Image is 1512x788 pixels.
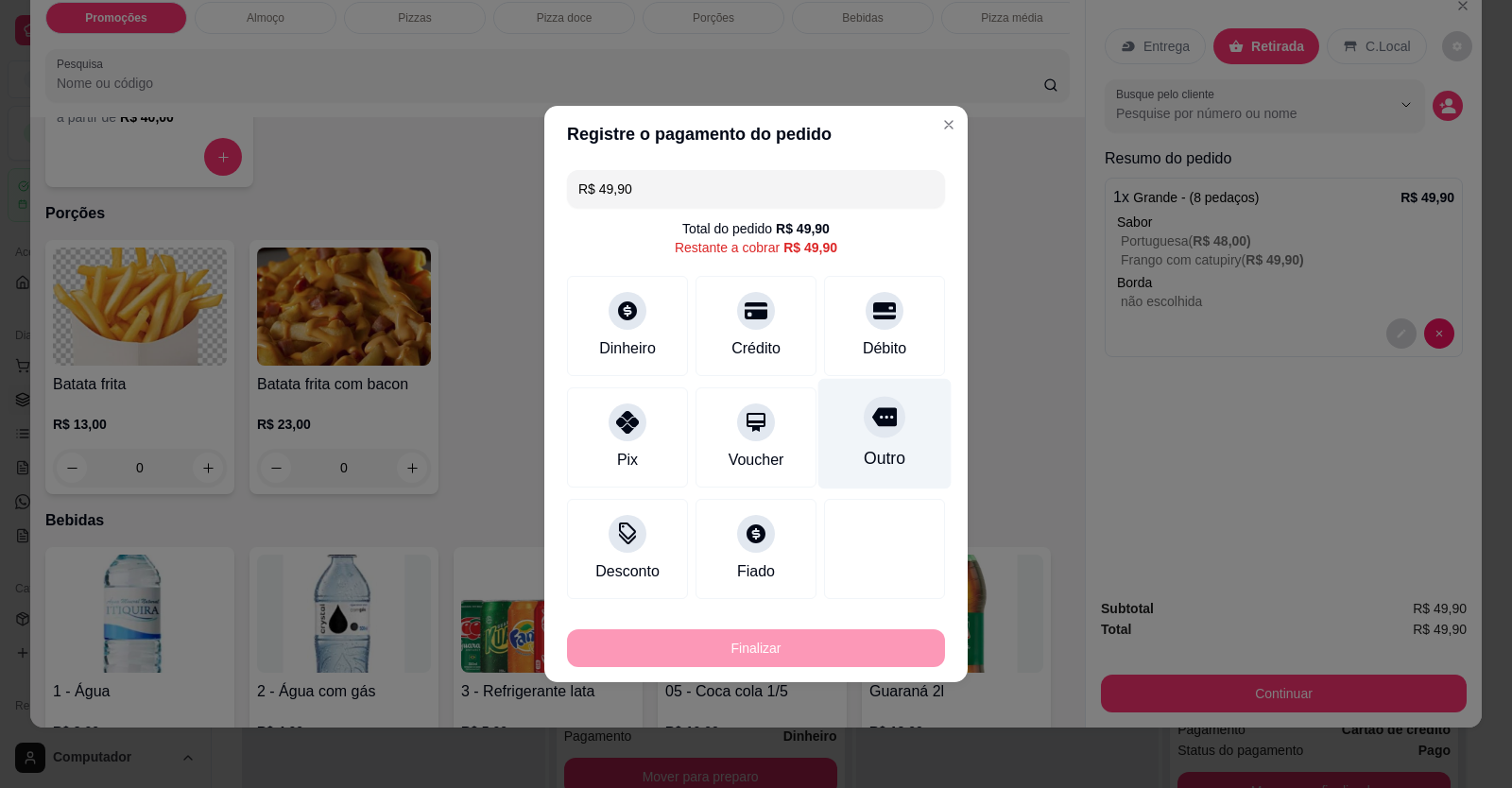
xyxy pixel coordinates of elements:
[544,106,968,163] header: Registre o pagamento do pedido
[934,110,964,140] button: Close
[783,238,837,257] div: R$ 49,90
[578,170,934,208] input: Ex.: hambúrguer de cordeiro
[737,560,775,583] div: Fiado
[731,337,781,360] div: Crédito
[776,219,830,238] div: R$ 49,90
[675,238,837,257] div: Restante a cobrar
[729,449,784,471] div: Voucher
[595,560,660,583] div: Desconto
[682,219,830,238] div: Total do pedido
[864,446,905,471] div: Outro
[617,449,638,471] div: Pix
[863,337,906,360] div: Débito
[599,337,656,360] div: Dinheiro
